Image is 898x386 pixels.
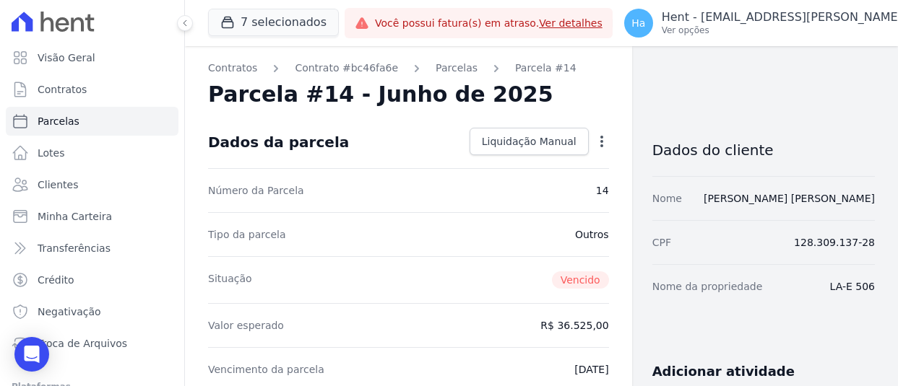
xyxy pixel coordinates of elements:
div: Dados da parcela [208,133,349,151]
span: Clientes [38,177,78,192]
a: Negativação [6,297,178,326]
span: Crédito [38,273,74,287]
a: Transferências [6,234,178,263]
dd: Outros [575,227,609,242]
span: Liquidação Manual [482,134,577,149]
h3: Adicionar atividade [652,363,795,380]
dt: Situação [208,271,252,289]
span: Lotes [38,146,65,160]
a: Crédito [6,266,178,294]
span: Troca de Arquivos [38,336,127,351]
dt: Vencimento da parcela [208,362,324,377]
dd: LA-E 506 [830,279,875,294]
dt: Número da Parcela [208,183,304,198]
h2: Parcela #14 - Junho de 2025 [208,82,553,108]
dd: [DATE] [574,362,608,377]
a: Clientes [6,170,178,199]
dt: Nome da propriedade [652,279,763,294]
dt: Valor esperado [208,318,284,333]
a: Parcela #14 [515,61,577,76]
a: Troca de Arquivos [6,329,178,358]
a: Visão Geral [6,43,178,72]
a: Contratos [208,61,257,76]
dt: Tipo da parcela [208,227,286,242]
span: Negativação [38,304,101,319]
span: Visão Geral [38,51,95,65]
button: 7 selecionados [208,9,339,36]
dd: 14 [596,183,609,198]
a: [PERSON_NAME] [PERSON_NAME] [704,193,875,204]
a: Minha Carteira [6,202,178,231]
span: Parcelas [38,114,79,128]
dt: Nome [652,191,682,206]
nav: Breadcrumb [208,61,609,76]
a: Parcelas [6,107,178,136]
span: Minha Carteira [38,209,112,224]
a: Contrato #bc46fa6e [295,61,398,76]
dt: CPF [652,235,671,250]
a: Lotes [6,139,178,167]
a: Liquidação Manual [470,128,589,155]
span: Vencido [552,271,609,289]
span: Contratos [38,82,87,97]
dd: 128.309.137-28 [794,235,875,250]
a: Parcelas [436,61,478,76]
h3: Dados do cliente [652,141,875,159]
a: Ver detalhes [539,17,603,29]
span: Ha [631,18,645,28]
a: Contratos [6,75,178,104]
span: Você possui fatura(s) em atraso. [375,16,603,31]
span: Transferências [38,241,111,255]
div: Open Intercom Messenger [14,337,49,372]
dd: R$ 36.525,00 [540,318,608,333]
